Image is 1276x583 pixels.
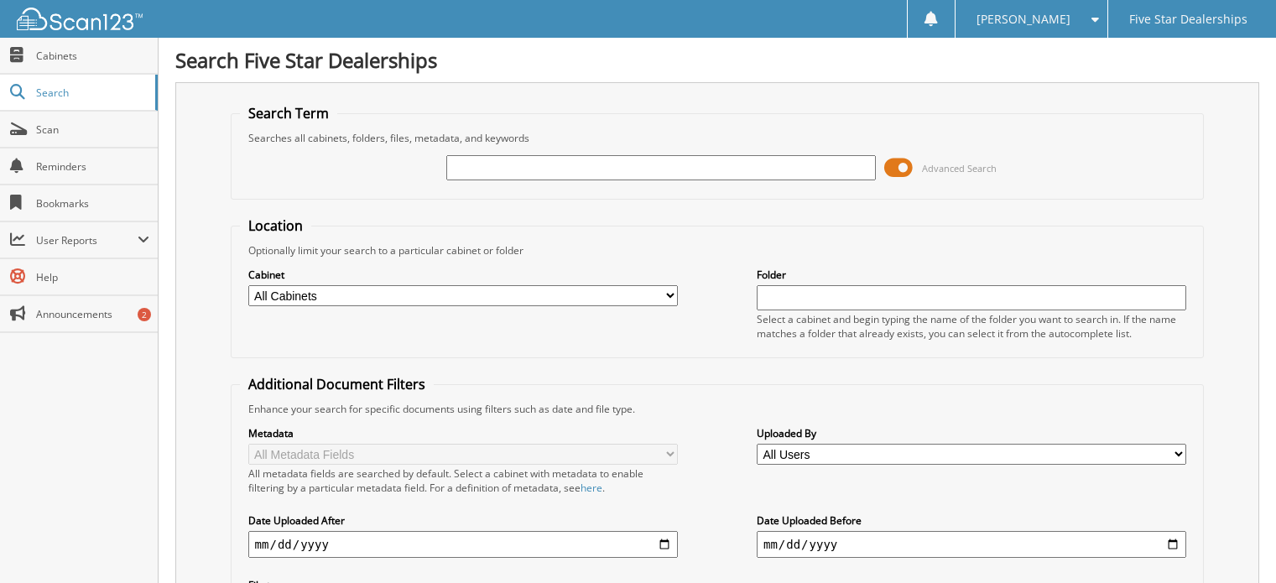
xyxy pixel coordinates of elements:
[757,531,1186,558] input: end
[248,531,678,558] input: start
[922,162,997,174] span: Advanced Search
[36,49,149,63] span: Cabinets
[977,14,1070,24] span: [PERSON_NAME]
[36,159,149,174] span: Reminders
[36,196,149,211] span: Bookmarks
[240,216,311,235] legend: Location
[248,466,678,495] div: All metadata fields are searched by default. Select a cabinet with metadata to enable filtering b...
[757,513,1186,528] label: Date Uploaded Before
[240,402,1195,416] div: Enhance your search for specific documents using filters such as date and file type.
[757,426,1186,440] label: Uploaded By
[240,375,434,393] legend: Additional Document Filters
[1129,14,1247,24] span: Five Star Dealerships
[248,426,678,440] label: Metadata
[581,481,602,495] a: here
[240,104,337,122] legend: Search Term
[138,308,151,321] div: 2
[757,268,1186,282] label: Folder
[248,513,678,528] label: Date Uploaded After
[240,243,1195,258] div: Optionally limit your search to a particular cabinet or folder
[36,86,147,100] span: Search
[36,233,138,247] span: User Reports
[36,307,149,321] span: Announcements
[757,312,1186,341] div: Select a cabinet and begin typing the name of the folder you want to search in. If the name match...
[240,131,1195,145] div: Searches all cabinets, folders, files, metadata, and keywords
[36,270,149,284] span: Help
[248,268,678,282] label: Cabinet
[17,8,143,30] img: scan123-logo-white.svg
[175,46,1259,74] h1: Search Five Star Dealerships
[36,122,149,137] span: Scan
